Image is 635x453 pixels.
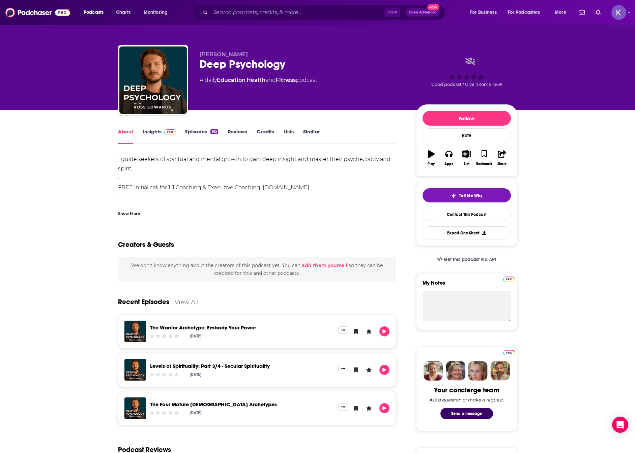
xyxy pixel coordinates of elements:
[364,403,374,413] button: Leave a Rating
[149,410,179,415] div: Community Rating: 0 out of 5
[112,7,135,18] a: Charts
[465,7,505,18] button: open menu
[257,128,274,144] a: Credits
[302,263,347,268] button: add them yourself
[190,372,201,377] div: [DATE]
[503,7,550,18] button: open menu
[503,349,515,355] a: Pro website
[490,361,510,381] img: Jon Profile
[228,128,247,144] a: Reviews
[416,51,517,93] div: Good podcast? Give it some love!
[84,8,104,17] span: Podcasts
[190,411,201,415] div: [DATE]
[265,77,276,83] span: and
[440,408,493,419] button: Send a message
[118,155,396,211] div: I guide seekers of spiritual and mental growth to gain deep insight and master their psyche, body...
[276,77,296,83] a: Fitness
[351,326,361,336] button: Bookmark Episode
[118,240,174,249] h2: Creators & Guests
[124,359,146,381] img: Levels of Spirituality: Part 3/4 - Secular Spirituality
[246,77,247,83] span: ,
[503,276,515,282] a: Pro website
[493,146,511,170] button: Share
[338,403,348,411] button: Show More Button
[144,8,168,17] span: Monitoring
[118,128,133,144] a: About
[175,298,199,305] a: View All
[423,208,511,221] a: Contact This Podcast
[470,8,497,17] span: For Business
[364,365,374,375] button: Leave a Rating
[139,7,176,18] button: open menu
[338,326,348,334] button: Show More Button
[210,7,384,18] input: Search podcasts, credits, & more...
[432,251,502,268] a: Get this podcast via API
[116,8,131,17] span: Charts
[476,162,492,166] div: Bookmark
[284,128,294,144] a: Lists
[131,262,383,276] span: We don't know anything about the creators of this podcast yet . You can so they can be credited f...
[149,333,179,338] div: Community Rating: 0 out of 5
[459,193,482,198] span: Tell Me Why
[118,298,169,306] a: Recent Episodes
[351,365,361,375] button: Bookmark Episode
[143,128,176,144] a: InsightsPodchaser Pro
[364,326,374,336] button: Leave a Rating
[508,8,540,17] span: For Podcasters
[429,397,504,402] div: Ask a question or make a request.
[185,128,218,144] a: Episodes165
[379,326,389,336] button: Play
[444,257,496,262] span: Get this podcast via API
[210,129,218,134] div: 165
[444,162,453,166] div: Apps
[555,8,566,17] span: More
[5,6,70,19] img: Podchaser - Follow, Share and Rate Podcasts
[119,46,187,114] img: Deep Psychology
[503,350,515,355] img: Podchaser Pro
[423,226,511,239] button: Export One-Sheet
[423,188,511,202] button: tell me why sparkleTell Me Why
[464,162,469,166] div: List
[424,361,443,381] img: Sydney Profile
[475,146,493,170] button: Bookmark
[217,77,246,83] a: Education
[423,146,440,170] button: Play
[434,386,499,394] div: Your concierge team
[446,361,465,381] img: Barbara Profile
[431,82,502,87] span: Good podcast? Give it some love!
[384,8,400,17] span: Ctrl K
[503,277,515,282] img: Podchaser Pro
[550,7,575,18] button: open menu
[423,280,511,291] label: My Notes
[611,5,626,20] span: Logged in as kpearson13190
[149,372,179,377] div: Community Rating: 0 out of 5
[124,321,146,342] img: The Warrior Archetype: Embody Your Power
[576,7,587,18] a: Show notifications dropdown
[190,334,201,338] div: [DATE]
[458,146,475,170] button: List
[150,324,256,331] a: The Warrior Archetype: Embody Your Power
[497,162,507,166] div: Share
[423,111,511,126] button: Follow
[200,51,248,58] span: [PERSON_NAME]
[124,397,146,419] img: The Four Mature Male Archetypes
[338,365,348,372] button: Show More Button
[303,128,320,144] a: Similar
[379,403,389,413] button: Play
[451,193,456,198] img: tell me why sparkle
[612,417,628,433] div: Open Intercom Messenger
[379,365,389,375] button: Play
[164,129,176,135] img: Podchaser Pro
[200,76,317,84] div: A daily podcast
[150,363,270,369] a: Levels of Spirituality: Part 3/4 - Secular Spirituality
[593,7,603,18] a: Show notifications dropdown
[150,401,277,408] a: The Four Mature Male Archetypes
[247,77,265,83] a: Health
[198,5,452,20] div: Search podcasts, credits, & more...
[428,162,435,166] div: Play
